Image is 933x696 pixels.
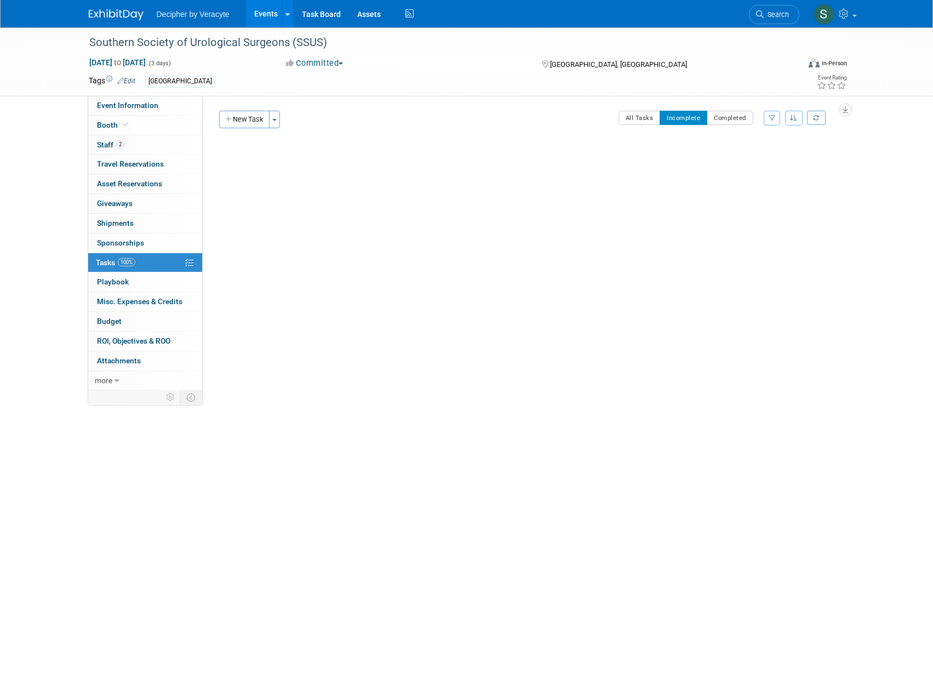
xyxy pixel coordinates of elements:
a: Shipments [88,214,202,233]
a: Booth [88,116,202,135]
span: [DATE] [DATE] [89,58,146,67]
button: Completed [707,111,753,125]
button: Committed [282,58,347,69]
a: Attachments [88,351,202,370]
span: Misc. Expenses & Credits [97,297,182,306]
span: Playbook [97,277,129,286]
span: Tasks [96,258,135,267]
td: Personalize Event Tab Strip [161,390,180,404]
img: Scott Kiedrowski [814,4,834,25]
a: Refresh [807,111,826,125]
div: Event Format [735,57,848,73]
span: to [112,58,123,67]
td: Tags [89,75,135,88]
span: Search [764,10,789,19]
span: Budget [97,317,122,326]
a: Search [749,5,799,24]
span: Staff [97,140,124,149]
a: Staff2 [88,135,202,155]
span: Giveaways [97,199,133,208]
div: Event Rating [817,75,846,81]
td: Toggle Event Tabs [180,390,202,404]
img: ExhibitDay [89,9,144,20]
a: Edit [117,77,135,85]
a: Asset Reservations [88,174,202,193]
a: Travel Reservations [88,155,202,174]
span: Decipher by Veracyte [157,10,230,19]
span: 2 [116,140,124,149]
span: [GEOGRAPHIC_DATA], [GEOGRAPHIC_DATA] [550,60,687,69]
span: Shipments [97,219,134,227]
a: Sponsorships [88,233,202,253]
span: Attachments [97,356,141,365]
div: Southern Society of Urological Surgeons (SSUS) [85,33,783,53]
img: Format-Inperson.png [809,59,820,67]
a: Misc. Expenses & Credits [88,292,202,311]
a: ROI, Objectives & ROO [88,332,202,351]
span: Travel Reservations [97,159,164,168]
a: Giveaways [88,194,202,213]
a: Event Information [88,96,202,115]
button: New Task [219,111,270,128]
i: Booth reservation complete [123,122,128,128]
div: In-Person [821,59,847,67]
span: ROI, Objectives & ROO [97,336,170,345]
span: Sponsorships [97,238,144,247]
button: All Tasks [619,111,661,125]
span: (3 days) [148,60,171,67]
a: Playbook [88,272,202,292]
button: Incomplete [660,111,707,125]
div: [GEOGRAPHIC_DATA] [145,76,215,87]
span: Booth [97,121,130,129]
span: Event Information [97,101,158,110]
span: 100% [118,258,135,266]
a: Budget [88,312,202,331]
span: Asset Reservations [97,179,162,188]
span: more [95,376,112,385]
a: Tasks100% [88,253,202,272]
a: more [88,371,202,390]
